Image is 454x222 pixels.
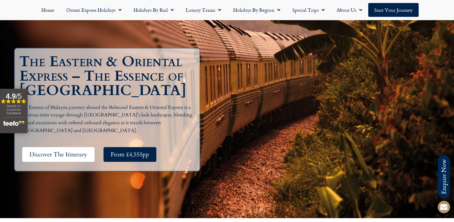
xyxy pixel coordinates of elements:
[227,3,286,17] a: Holidays by Region
[111,151,149,158] span: From £4,555pp
[35,3,60,17] a: Home
[331,3,368,17] a: About Us
[286,3,331,17] a: Special Trips
[19,54,198,98] h1: The Eastern & Oriental Express – The Essence of [GEOGRAPHIC_DATA]
[19,104,198,134] p: The Essence of Malaysia journey aboard the Belmond Eastern & Oriental Express is a luxurious trai...
[3,3,451,17] nav: Menu
[29,151,87,158] span: Discover The Itinerary
[368,3,419,17] a: Start your Journey
[60,3,128,17] a: Orient Express Holidays
[128,3,180,17] a: Holidays by Rail
[104,147,156,162] a: From £4,555pp
[180,3,227,17] a: Luxury Trains
[22,147,95,162] a: Discover The Itinerary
